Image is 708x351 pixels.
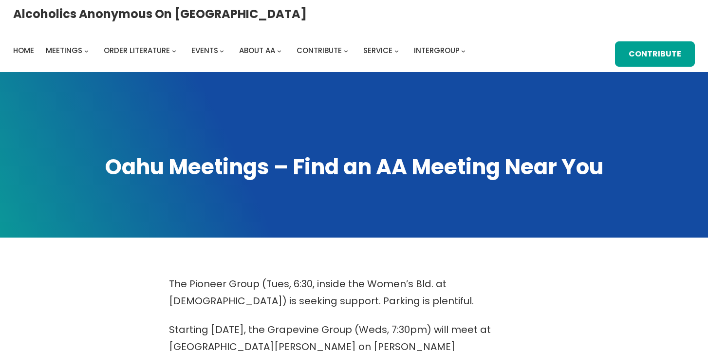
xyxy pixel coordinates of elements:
span: Order Literature [104,45,170,55]
button: Service submenu [394,48,399,53]
button: Intergroup submenu [461,48,466,53]
a: Alcoholics Anonymous on [GEOGRAPHIC_DATA] [13,3,307,24]
a: Meetings [46,44,82,57]
a: Service [363,44,392,57]
a: Home [13,44,34,57]
a: Contribute [297,44,342,57]
span: Service [363,45,392,55]
p: The Pioneer Group (Tues, 6:30, inside the Women’s Bld. at [DEMOGRAPHIC_DATA]) is seeking support.... [169,276,539,310]
button: Events submenu [220,48,224,53]
span: Contribute [297,45,342,55]
nav: Intergroup [13,44,469,57]
button: About AA submenu [277,48,281,53]
a: About AA [239,44,275,57]
a: Contribute [615,41,695,67]
button: Meetings submenu [84,48,89,53]
span: About AA [239,45,275,55]
span: Events [191,45,218,55]
span: Intergroup [414,45,460,55]
button: Contribute submenu [344,48,348,53]
h1: Oahu Meetings – Find an AA Meeting Near You [13,152,695,181]
button: Order Literature submenu [172,48,176,53]
span: Home [13,45,34,55]
a: Intergroup [414,44,460,57]
a: Events [191,44,218,57]
span: Meetings [46,45,82,55]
